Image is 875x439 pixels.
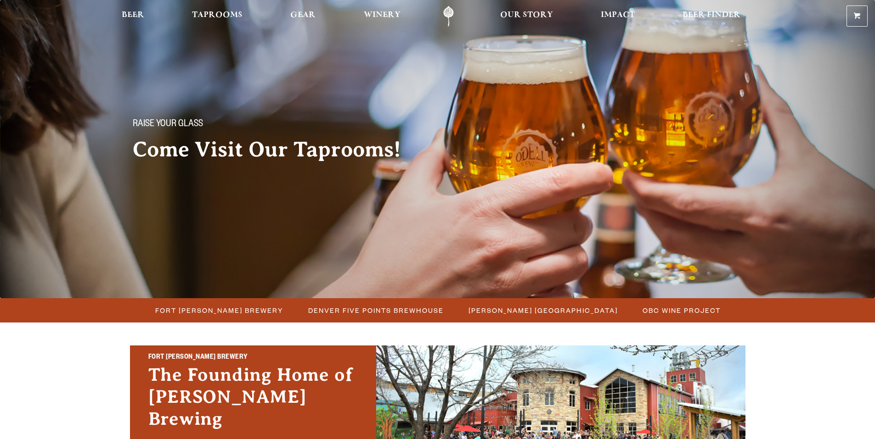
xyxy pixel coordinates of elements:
[637,304,725,317] a: OBC Wine Project
[186,6,248,27] a: Taprooms
[290,11,316,19] span: Gear
[500,11,553,19] span: Our Story
[192,11,243,19] span: Taprooms
[469,304,618,317] span: [PERSON_NAME] [GEOGRAPHIC_DATA]
[148,352,358,364] h2: Fort [PERSON_NAME] Brewery
[364,11,401,19] span: Winery
[155,304,283,317] span: Fort [PERSON_NAME] Brewery
[683,11,740,19] span: Beer Finder
[595,6,641,27] a: Impact
[122,11,144,19] span: Beer
[150,304,288,317] a: Fort [PERSON_NAME] Brewery
[148,364,358,439] h3: The Founding Home of [PERSON_NAME] Brewing
[284,6,322,27] a: Gear
[643,304,721,317] span: OBC Wine Project
[303,304,448,317] a: Denver Five Points Brewhouse
[308,304,444,317] span: Denver Five Points Brewhouse
[463,304,622,317] a: [PERSON_NAME] [GEOGRAPHIC_DATA]
[677,6,746,27] a: Beer Finder
[133,138,419,161] h2: Come Visit Our Taprooms!
[116,6,150,27] a: Beer
[358,6,406,27] a: Winery
[494,6,559,27] a: Our Story
[133,119,203,131] span: Raise your glass
[601,11,635,19] span: Impact
[431,6,466,27] a: Odell Home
